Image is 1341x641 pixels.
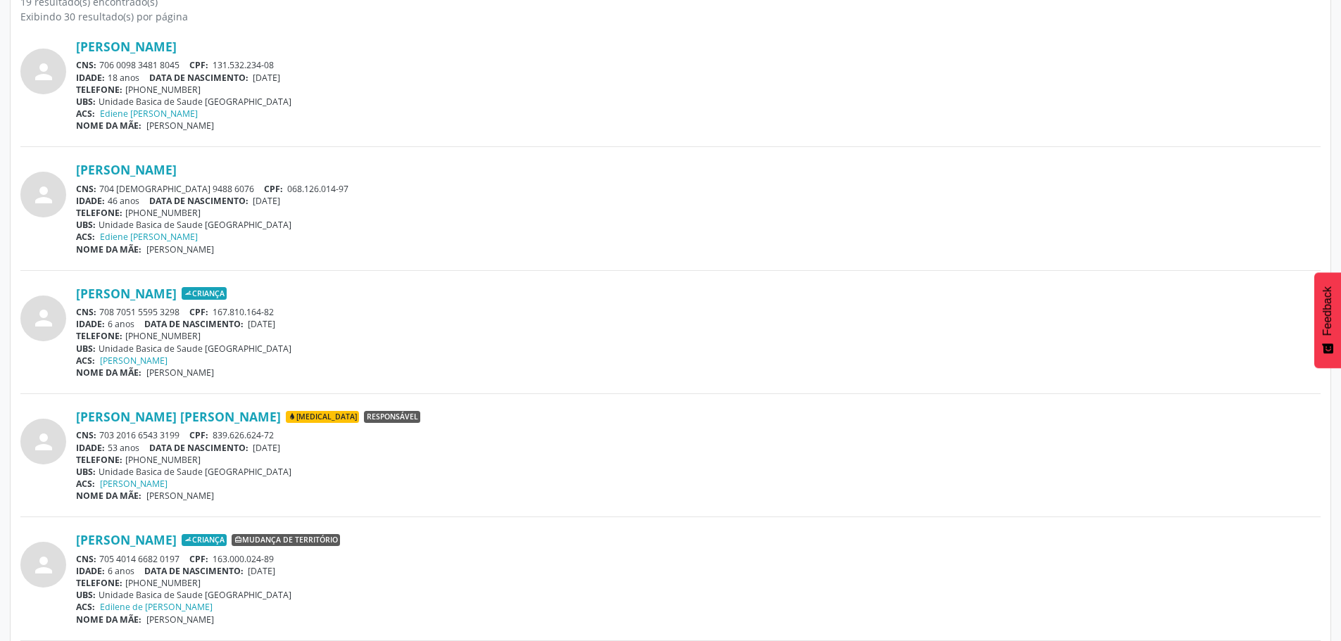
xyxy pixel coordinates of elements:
[76,120,141,132] span: NOME DA MÃE:
[76,306,1321,318] div: 708 7051 5595 3298
[253,442,280,454] span: [DATE]
[76,318,105,330] span: IDADE:
[232,534,340,547] span: Mudança de território
[76,72,105,84] span: IDADE:
[1321,286,1334,336] span: Feedback
[76,409,281,424] a: [PERSON_NAME] [PERSON_NAME]
[100,231,198,243] a: Ediene [PERSON_NAME]
[149,72,248,84] span: DATA DE NASCIMENTO:
[76,343,1321,355] div: Unidade Basica de Saude [GEOGRAPHIC_DATA]
[189,553,208,565] span: CPF:
[1314,272,1341,368] button: Feedback - Mostrar pesquisa
[76,286,177,301] a: [PERSON_NAME]
[149,442,248,454] span: DATA DE NASCIMENTO:
[20,9,1321,24] div: Exibindo 30 resultado(s) por página
[76,162,177,177] a: [PERSON_NAME]
[100,355,168,367] a: [PERSON_NAME]
[182,287,227,300] span: Criança
[76,589,96,601] span: UBS:
[76,553,1321,565] div: 705 4014 6682 0197
[76,84,122,96] span: TELEFONE:
[76,466,96,478] span: UBS:
[76,195,1321,207] div: 46 anos
[76,367,141,379] span: NOME DA MÃE:
[253,195,280,207] span: [DATE]
[76,96,96,108] span: UBS:
[213,429,274,441] span: 839.626.624-72
[100,601,213,613] a: Edilene de [PERSON_NAME]
[31,305,56,331] i: person
[76,490,141,502] span: NOME DA MÃE:
[189,59,208,71] span: CPF:
[76,466,1321,478] div: Unidade Basica de Saude [GEOGRAPHIC_DATA]
[146,614,214,626] span: [PERSON_NAME]
[76,59,1321,71] div: 706 0098 3481 8045
[76,219,1321,231] div: Unidade Basica de Saude [GEOGRAPHIC_DATA]
[76,108,95,120] span: ACS:
[189,306,208,318] span: CPF:
[76,565,105,577] span: IDADE:
[76,565,1321,577] div: 6 anos
[76,330,1321,342] div: [PHONE_NUMBER]
[182,534,227,547] span: Criança
[146,120,214,132] span: [PERSON_NAME]
[76,39,177,54] a: [PERSON_NAME]
[146,367,214,379] span: [PERSON_NAME]
[31,59,56,84] i: person
[76,84,1321,96] div: [PHONE_NUMBER]
[76,532,177,547] a: [PERSON_NAME]
[76,207,1321,219] div: [PHONE_NUMBER]
[100,478,168,490] a: [PERSON_NAME]
[76,577,122,589] span: TELEFONE:
[189,429,208,441] span: CPF:
[149,195,248,207] span: DATA DE NASCIMENTO:
[31,182,56,208] i: person
[76,429,96,441] span: CNS:
[76,306,96,318] span: CNS:
[146,490,214,502] span: [PERSON_NAME]
[76,243,141,255] span: NOME DA MÃE:
[76,442,1321,454] div: 53 anos
[31,552,56,578] i: person
[364,411,420,424] span: Responsável
[76,454,1321,466] div: [PHONE_NUMBER]
[76,577,1321,589] div: [PHONE_NUMBER]
[31,429,56,455] i: person
[76,442,105,454] span: IDADE:
[286,411,359,424] span: [MEDICAL_DATA]
[76,207,122,219] span: TELEFONE:
[76,318,1321,330] div: 6 anos
[264,183,283,195] span: CPF:
[76,183,1321,195] div: 704 [DEMOGRAPHIC_DATA] 9488 6076
[76,614,141,626] span: NOME DA MÃE:
[100,108,198,120] a: Ediene [PERSON_NAME]
[76,330,122,342] span: TELEFONE:
[76,553,96,565] span: CNS:
[76,429,1321,441] div: 703 2016 6543 3199
[213,306,274,318] span: 167.810.164-82
[76,343,96,355] span: UBS:
[76,59,96,71] span: CNS:
[76,96,1321,108] div: Unidade Basica de Saude [GEOGRAPHIC_DATA]
[76,589,1321,601] div: Unidade Basica de Saude [GEOGRAPHIC_DATA]
[76,195,105,207] span: IDADE:
[144,565,244,577] span: DATA DE NASCIMENTO:
[76,72,1321,84] div: 18 anos
[248,565,275,577] span: [DATE]
[76,355,95,367] span: ACS:
[76,478,95,490] span: ACS:
[146,243,214,255] span: [PERSON_NAME]
[287,183,348,195] span: 068.126.014-97
[253,72,280,84] span: [DATE]
[248,318,275,330] span: [DATE]
[144,318,244,330] span: DATA DE NASCIMENTO:
[76,219,96,231] span: UBS:
[213,553,274,565] span: 163.000.024-89
[76,601,95,613] span: ACS:
[76,231,95,243] span: ACS:
[76,454,122,466] span: TELEFONE:
[213,59,274,71] span: 131.532.234-08
[76,183,96,195] span: CNS:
